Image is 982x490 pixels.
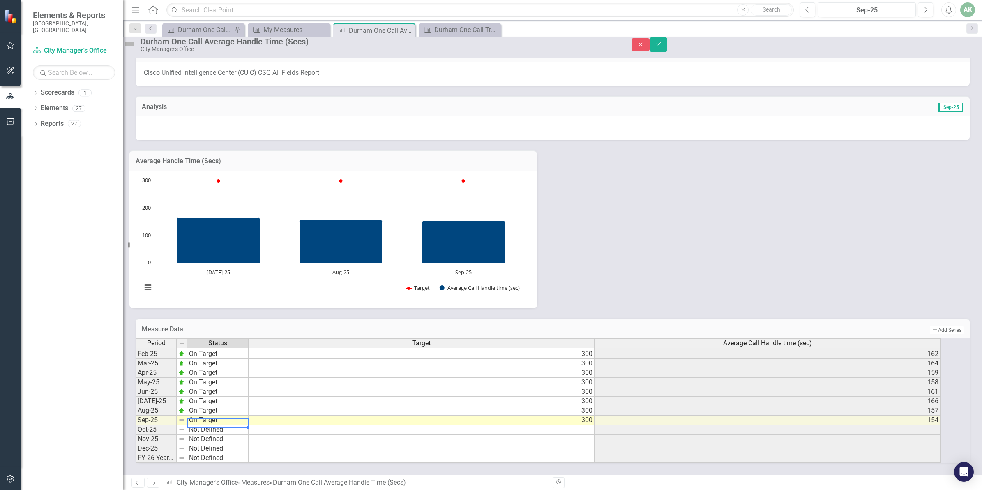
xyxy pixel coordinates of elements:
[138,177,529,300] div: Chart. Highcharts interactive chart.
[33,65,115,80] input: Search Below...
[217,179,465,183] g: Target, series 1 of 2. Line with 3 data points.
[142,176,151,184] text: 300
[263,25,328,35] div: My Measures
[136,157,531,165] h3: Average Handle Time (Secs)
[136,359,177,368] td: Mar-25
[249,397,595,406] td: 300
[187,387,249,397] td: On Target
[249,368,595,378] td: 300
[422,221,505,263] path: Sep-25, 154.22786628. Average Call Handle time (sec).
[821,5,913,15] div: Sep-25
[41,104,68,113] a: Elements
[187,368,249,378] td: On Target
[250,25,328,35] a: My Measures
[187,397,249,406] td: On Target
[136,425,177,435] td: Oct-25
[41,88,74,97] a: Scorecards
[78,89,92,96] div: 1
[177,478,238,486] a: City Manager's Office
[595,416,941,425] td: 154
[434,25,499,35] div: Durham One Call Transfer Rate
[187,453,249,463] td: Not Defined
[178,351,185,357] img: zOikAAAAAElFTkSuQmCC
[187,349,249,359] td: On Target
[141,37,615,46] div: Durham One Call Average Handle Time (Secs)
[33,46,115,55] a: City Manager's Office
[332,268,349,276] text: Aug-25
[123,37,136,51] img: Not Defined
[440,284,521,291] button: Show Average Call Handle time (sec)
[455,268,472,276] text: Sep-25
[166,3,794,17] input: Search ClearPoint...
[249,378,595,387] td: 300
[142,103,553,111] h3: Analysis
[595,349,941,359] td: 162
[954,462,974,482] div: Open Intercom Messenger
[412,340,431,347] span: Target
[136,378,177,387] td: May-25
[41,119,64,129] a: Reports
[178,25,232,35] div: Durham One Call Total Customer Contacts
[178,360,185,367] img: zOikAAAAAElFTkSuQmCC
[187,425,249,435] td: Not Defined
[339,179,343,183] path: Aug-25, 300. Target.
[72,105,85,112] div: 37
[421,25,499,35] a: Durham One Call Transfer Rate
[249,406,595,416] td: 300
[136,397,177,406] td: [DATE]-25
[595,359,941,368] td: 164
[217,179,220,183] path: Jul-25, 300. Target.
[177,217,260,263] path: Jul-25, 166.26618807. Average Call Handle time (sec).
[147,340,166,347] span: Period
[208,340,227,347] span: Status
[249,349,595,359] td: 300
[4,9,19,24] img: ClearPoint Strategy
[300,220,383,263] path: Aug-25, 156.64618742. Average Call Handle time (sec).
[187,416,249,425] td: On Target
[462,179,465,183] path: Sep-25, 300. Target.
[136,406,177,416] td: Aug-25
[33,10,115,20] span: Elements & Reports
[187,406,249,416] td: On Target
[68,120,81,127] div: 27
[595,397,941,406] td: 166
[144,68,961,78] p: Cisco Unified Intelligence Center (CUIC) CSQ All Fields Report
[595,387,941,397] td: 161
[179,340,185,347] img: 8DAGhfEEPCf229AAAAAElFTkSuQmCC
[178,370,185,376] img: zOikAAAAAElFTkSuQmCC
[249,359,595,368] td: 300
[249,387,595,397] td: 300
[178,426,185,433] img: 8DAGhfEEPCf229AAAAAElFTkSuQmCC
[136,387,177,397] td: Jun-25
[207,268,230,276] text: [DATE]-25
[818,2,916,17] button: Sep-25
[178,455,185,461] img: 8DAGhfEEPCf229AAAAAElFTkSuQmCC
[136,416,177,425] td: Sep-25
[136,453,177,463] td: FY 26 Year End
[178,417,185,423] img: 8DAGhfEEPCf229AAAAAElFTkSuQmCC
[187,378,249,387] td: On Target
[178,398,185,404] img: zOikAAAAAElFTkSuQmCC
[142,231,151,239] text: 100
[164,25,232,35] a: Durham One Call Total Customer Contacts
[273,478,406,486] div: Durham One Call Average Handle Time (Secs)
[136,435,177,444] td: Nov-25
[930,326,964,334] button: Add Series
[723,340,812,347] span: Average Call Handle time (sec)
[241,478,270,486] a: Measures
[142,326,594,333] h3: Measure Data
[751,4,792,16] button: Search
[187,444,249,453] td: Not Defined
[165,478,546,488] div: » »
[249,416,595,425] td: 300
[406,284,430,291] button: Show Target
[33,20,115,34] small: [GEOGRAPHIC_DATA], [GEOGRAPHIC_DATA]
[178,379,185,386] img: zOikAAAAAElFTkSuQmCC
[595,368,941,378] td: 159
[595,406,941,416] td: 157
[177,217,505,263] g: Average Call Handle time (sec), series 2 of 2. Bar series with 3 bars.
[960,2,975,17] button: AK
[187,359,249,368] td: On Target
[142,204,151,211] text: 200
